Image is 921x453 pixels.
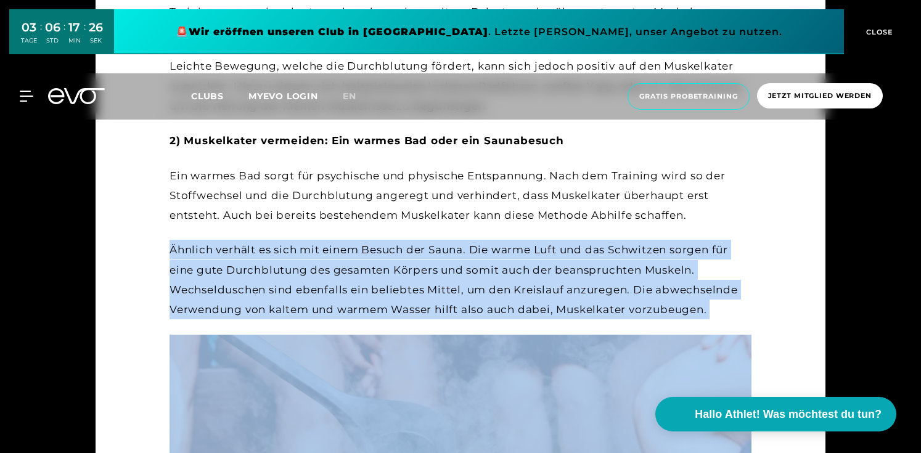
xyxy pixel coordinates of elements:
div: Ein warmes Bad sorgt für psychische und physische Entspannung. Nach dem Training wird so der Stof... [170,166,751,226]
div: STD [45,36,60,45]
span: Gratis Probetraining [639,91,738,102]
div: SEK [89,36,103,45]
div: 26 [89,18,103,36]
a: MYEVO LOGIN [248,91,318,102]
strong: 2) Muskelkater vermeiden: Ein warmes Bad oder ein Saunabesuch [170,134,564,147]
span: Clubs [191,91,224,102]
a: Clubs [191,90,248,102]
span: Hallo Athlet! Was möchtest du tun? [695,406,882,423]
button: CLOSE [844,9,912,54]
div: : [84,20,86,52]
a: Gratis Probetraining [624,83,753,110]
a: Jetzt Mitglied werden [753,83,886,110]
span: en [343,91,356,102]
div: : [63,20,65,52]
span: Jetzt Mitglied werden [768,91,872,101]
div: 17 [68,18,81,36]
div: : [40,20,42,52]
div: TAGE [21,36,37,45]
div: MIN [68,36,81,45]
span: CLOSE [863,27,893,38]
div: Ähnlich verhält es sich mit einem Besuch der Sauna. Die warme Luft und das Schwitzen sorgen für e... [170,240,751,319]
div: 03 [21,18,37,36]
a: en [343,89,371,104]
div: 06 [45,18,60,36]
button: Hallo Athlet! Was möchtest du tun? [655,397,896,431]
